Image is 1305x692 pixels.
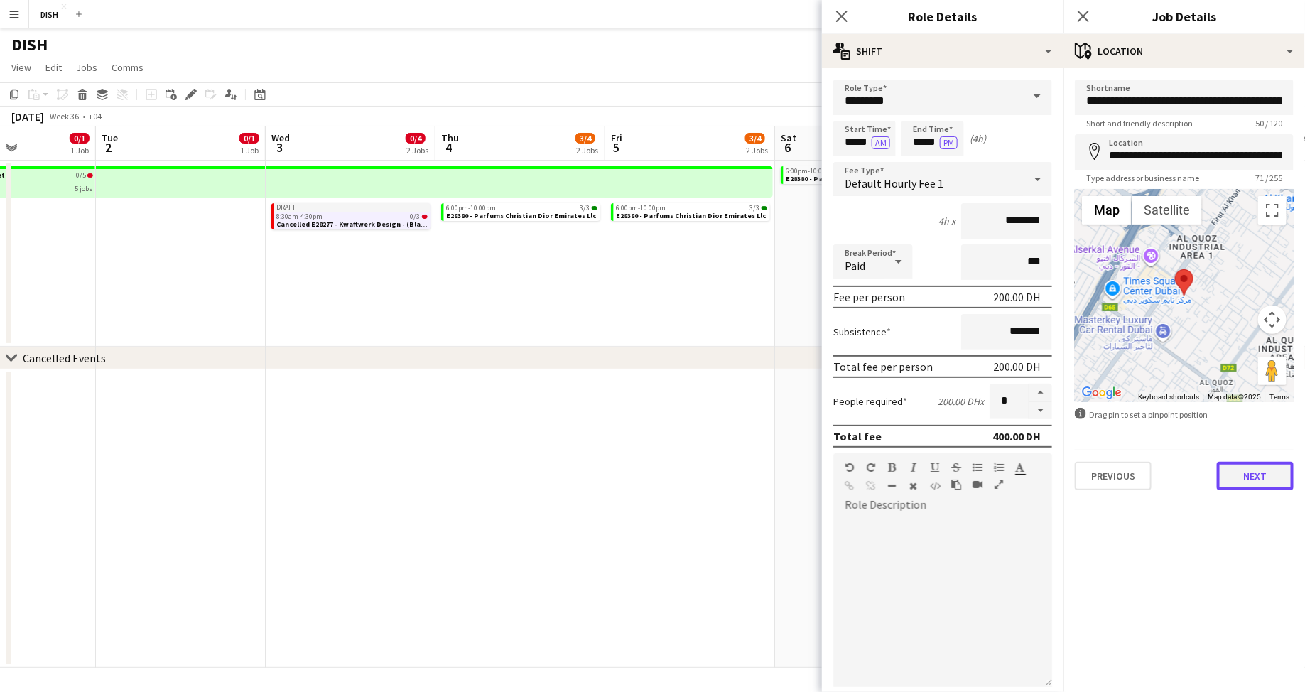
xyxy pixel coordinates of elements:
[75,179,93,193] div: 5 jobs
[951,462,961,473] button: Strikethrough
[833,325,891,338] label: Subsistence
[88,111,102,121] div: +04
[872,136,890,149] button: AM
[575,133,595,144] span: 3/4
[1082,196,1132,225] button: Show street map
[909,462,919,473] button: Italic
[833,429,882,443] div: Total fee
[909,480,919,492] button: Clear Formatting
[845,462,855,473] button: Undo
[617,211,767,220] span: E28380 - Parfums Christian Dior Emirates Llc
[1075,408,1294,421] div: Drag pin to set a pinpoint position
[1244,118,1294,129] span: 50 / 120
[611,131,622,144] span: Fri
[970,132,986,145] div: (4h)
[611,203,770,221] app-job-card: 6:00pm-10:00pm3/3E28380 - Parfums Christian Dior Emirates Llc
[70,58,103,77] a: Jobs
[240,145,259,156] div: 1 Job
[87,173,93,178] span: 0/5
[833,290,905,304] div: Fee per person
[99,139,118,156] span: 2
[70,145,89,156] div: 1 Job
[239,133,259,144] span: 0/1
[786,174,936,183] span: E28380 - Parfums Christian Dior Emirates Llc
[271,131,290,144] span: Wed
[76,171,86,180] span: 0/5
[102,131,118,144] span: Tue
[1138,392,1199,402] button: Keyboard shortcuts
[746,145,768,156] div: 2 Jobs
[277,220,485,229] span: Cancelled E28277 - Kwaftwerk Design - (Blast - Grazing Table)
[406,133,426,144] span: 0/4
[822,7,1063,26] h3: Role Details
[786,168,836,175] span: 6:00pm-10:00pm
[762,206,767,210] span: 3/3
[45,61,62,74] span: Edit
[1269,393,1289,401] a: Terms (opens in new tab)
[11,109,44,124] div: [DATE]
[439,139,459,156] span: 4
[938,395,984,408] div: 200.00 DH x
[973,462,982,473] button: Unordered List
[1258,357,1287,385] button: Drag Pegman onto the map to open Street View
[887,480,897,492] button: Horizontal Line
[750,205,760,212] span: 3/3
[866,462,876,473] button: Redo
[992,429,1041,443] div: 400.00 DH
[993,359,1041,374] div: 200.00 DH
[994,479,1004,490] button: Fullscreen
[1217,462,1294,490] button: Next
[11,61,31,74] span: View
[930,480,940,492] button: HTML Code
[29,1,70,28] button: DISH
[274,203,431,212] div: Draft
[1258,306,1287,334] button: Map camera controls
[447,211,597,220] span: E28380 - Parfums Christian Dior Emirates Llc
[745,133,765,144] span: 3/4
[938,215,955,227] div: 4h x
[845,176,943,190] span: Default Hourly Fee 1
[1063,7,1305,26] h3: Job Details
[781,131,796,144] span: Sat
[1075,118,1204,129] span: Short and friendly description
[930,462,940,473] button: Underline
[447,205,497,212] span: 6:00pm-10:00pm
[993,290,1041,304] div: 200.00 DH
[40,58,67,77] a: Edit
[441,203,600,221] app-job-card: 6:00pm-10:00pm3/3E28380 - Parfums Christian Dior Emirates Llc
[617,205,666,212] span: 6:00pm-10:00pm
[973,479,982,490] button: Insert video
[887,462,897,473] button: Bold
[1132,196,1202,225] button: Show satellite imagery
[1015,462,1025,473] button: Text Color
[47,111,82,121] span: Week 36
[1208,393,1261,401] span: Map data ©2025
[609,139,622,156] span: 5
[1244,173,1294,183] span: 71 / 255
[580,205,590,212] span: 3/3
[422,215,428,219] span: 0/3
[441,131,459,144] span: Thu
[271,203,431,229] app-job-card: Draft8:30am-4:30pm0/3Cancelled E28277 - Kwaftwerk Design - (Blast - Grazing Table)
[951,479,961,490] button: Paste as plain text
[269,139,290,156] span: 3
[112,61,144,74] span: Comms
[845,259,865,273] span: Paid
[822,34,1063,68] div: Shift
[1063,34,1305,68] div: Location
[406,145,428,156] div: 2 Jobs
[994,462,1004,473] button: Ordered List
[1075,173,1211,183] span: Type address or business name
[106,58,149,77] a: Comms
[779,139,796,156] span: 6
[833,395,907,408] label: People required
[1258,196,1287,225] button: Toggle fullscreen view
[1029,402,1052,420] button: Decrease
[76,61,97,74] span: Jobs
[1078,384,1125,402] a: Open this area in Google Maps (opens a new window)
[833,359,933,374] div: Total fee per person
[576,145,598,156] div: 2 Jobs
